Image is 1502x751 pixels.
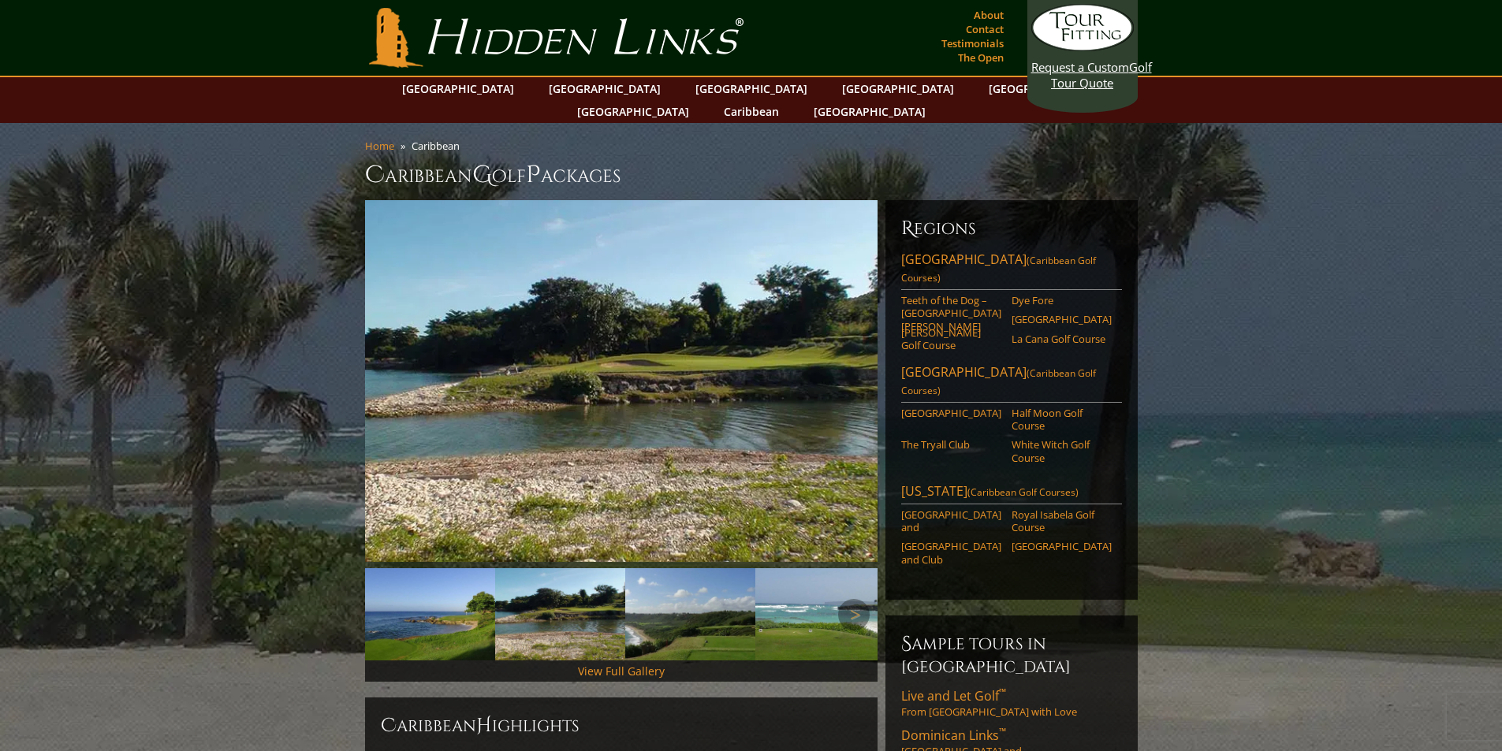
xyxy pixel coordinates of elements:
span: (Caribbean Golf Courses) [901,366,1096,397]
sup: ™ [999,686,1006,699]
span: (Caribbean Golf Courses) [901,254,1096,284]
a: Live and Let Golf™From [GEOGRAPHIC_DATA] with Love [901,687,1122,719]
a: Next [838,599,870,630]
a: [GEOGRAPHIC_DATA] and [901,508,1001,534]
a: [GEOGRAPHIC_DATA] [569,100,697,123]
a: Request a CustomGolf Tour Quote [1031,4,1134,91]
h1: Caribbean olf ackages [365,159,1138,191]
a: [US_STATE](Caribbean Golf Courses) [901,482,1122,504]
a: [PERSON_NAME] Golf Course [901,326,1001,352]
a: Caribbean [716,100,787,123]
a: The Open [954,46,1008,69]
a: [GEOGRAPHIC_DATA] [981,77,1109,100]
a: About [970,4,1008,26]
a: White Witch Golf Course [1012,438,1112,464]
span: Request a Custom [1031,59,1129,75]
a: Testimonials [937,32,1008,54]
a: [GEOGRAPHIC_DATA] [394,77,522,100]
a: Contact [962,18,1008,40]
a: Home [365,139,394,153]
a: [GEOGRAPHIC_DATA] [901,407,1001,419]
span: Dominican Links [901,727,1006,744]
h6: Sample Tours in [GEOGRAPHIC_DATA] [901,631,1122,678]
span: Live and Let Golf [901,687,1006,705]
a: [GEOGRAPHIC_DATA](Caribbean Golf Courses) [901,363,1122,403]
a: La Cana Golf Course [1012,333,1112,345]
a: View Full Gallery [578,664,665,679]
sup: ™ [999,725,1006,738]
a: [GEOGRAPHIC_DATA] [806,100,934,123]
a: [GEOGRAPHIC_DATA] [834,77,962,100]
span: G [472,159,492,191]
a: [GEOGRAPHIC_DATA](Caribbean Golf Courses) [901,251,1122,290]
a: [GEOGRAPHIC_DATA] [688,77,815,100]
a: [GEOGRAPHIC_DATA] [1012,540,1112,552]
span: P [526,159,541,191]
a: The Tryall Club [901,438,1001,451]
span: (Caribbean Golf Courses) [967,485,1079,499]
a: [GEOGRAPHIC_DATA] [1012,313,1112,325]
span: H [476,713,492,738]
a: [GEOGRAPHIC_DATA] [541,77,669,100]
h6: Regions [901,216,1122,241]
a: Royal Isabela Golf Course [1012,508,1112,534]
a: Teeth of the Dog – [GEOGRAPHIC_DATA][PERSON_NAME] [901,294,1001,333]
li: Caribbean [412,139,466,153]
a: Half Moon Golf Course [1012,407,1112,433]
h2: Caribbean ighlights [381,713,862,738]
a: [GEOGRAPHIC_DATA] and Club [901,540,1001,566]
a: Dye Fore [1012,294,1112,307]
